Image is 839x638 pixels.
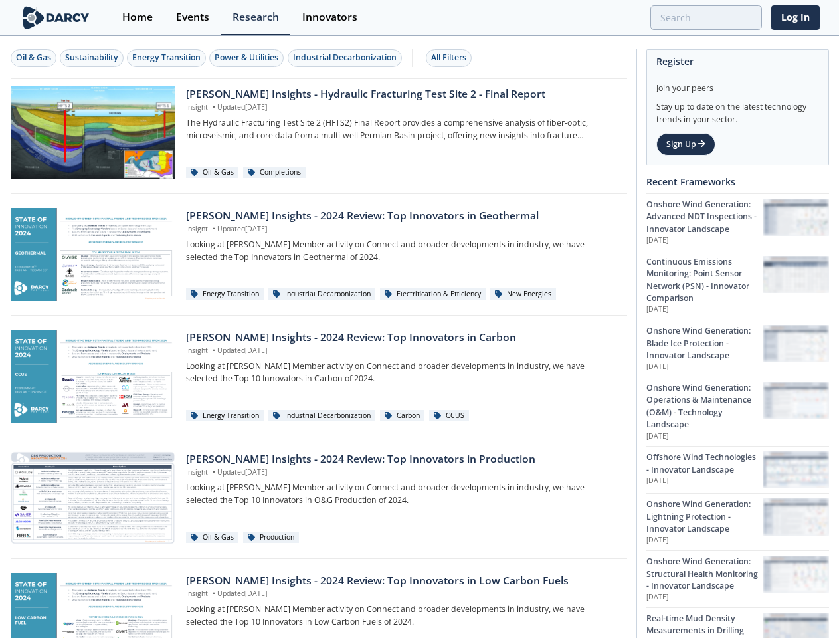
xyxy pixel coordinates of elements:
[646,362,763,372] p: [DATE]
[186,102,617,113] p: Insight Updated [DATE]
[233,12,279,23] div: Research
[268,288,375,300] div: Industrial Decarbonization
[186,410,264,422] div: Energy Transition
[656,94,819,126] div: Stay up to date on the latest technology trends in your sector.
[186,482,617,506] p: Looking at [PERSON_NAME] Member activity on Connect and broader developments in industry, we have...
[646,170,829,193] div: Recent Frameworks
[186,532,238,544] div: Oil & Gas
[646,256,763,305] div: Continuous Emissions Monitoring: Point Sensor Network (PSN) - Innovator Comparison
[210,346,217,355] span: •
[176,12,209,23] div: Events
[646,556,763,592] div: Onshore Wind Generation: Structural Health Monitoring - Innovator Landscape
[210,224,217,233] span: •
[11,451,627,544] a: Darcy Insights - 2024 Review: Top Innovators in Production preview [PERSON_NAME] Insights - 2024 ...
[656,50,819,73] div: Register
[65,52,118,64] div: Sustainability
[186,451,617,467] div: [PERSON_NAME] Insights - 2024 Review: Top Innovators in Production
[646,550,829,607] a: Onshore Wind Generation: Structural Health Monitoring - Innovator Landscape [DATE] Onshore Wind G...
[646,304,763,315] p: [DATE]
[186,573,617,589] div: [PERSON_NAME] Insights - 2024 Review: Top Innovators in Low Carbon Fuels
[186,224,617,235] p: Insight Updated [DATE]
[210,102,217,112] span: •
[268,410,375,422] div: Industrial Decarbonization
[426,49,472,67] button: All Filters
[210,467,217,477] span: •
[127,49,206,67] button: Energy Transition
[650,5,762,30] input: Advanced Search
[293,52,397,64] div: Industrial Decarbonization
[380,410,424,422] div: Carbon
[186,86,617,102] div: [PERSON_NAME] Insights - Hydraulic Fracturing Test Site 2 - Final Report
[288,49,402,67] button: Industrial Decarbonization
[186,589,617,599] p: Insight Updated [DATE]
[11,208,627,301] a: Darcy Insights - 2024 Review: Top Innovators in Geothermal preview [PERSON_NAME] Insights - 2024 ...
[186,360,617,385] p: Looking at [PERSON_NAME] Member activity on Connect and broader developments in industry, we have...
[656,133,715,156] a: Sign Up
[646,535,763,546] p: [DATE]
[186,208,617,224] div: [PERSON_NAME] Insights - 2024 Review: Top Innovators in Geothermal
[646,325,763,362] div: Onshore Wind Generation: Blade Ice Protection - Innovator Landscape
[11,86,627,179] a: Darcy Insights - Hydraulic Fracturing Test Site 2 - Final Report preview [PERSON_NAME] Insights -...
[243,532,299,544] div: Production
[186,467,617,478] p: Insight Updated [DATE]
[646,251,829,320] a: Continuous Emissions Monitoring: Point Sensor Network (PSN) - Innovator Comparison [DATE] Continu...
[186,346,617,356] p: Insight Updated [DATE]
[646,498,763,535] div: Onshore Wind Generation: Lightning Protection - Innovator Landscape
[186,239,617,263] p: Looking at [PERSON_NAME] Member activity on Connect and broader developments in industry, we have...
[186,603,617,628] p: Looking at [PERSON_NAME] Member activity on Connect and broader developments in industry, we have...
[122,12,153,23] div: Home
[646,382,763,431] div: Onshore Wind Generation: Operations & Maintenance (O&M) - Technology Landscape
[186,330,617,346] div: [PERSON_NAME] Insights - 2024 Review: Top Innovators in Carbon
[16,52,51,64] div: Oil & Gas
[646,320,829,377] a: Onshore Wind Generation: Blade Ice Protection - Innovator Landscape [DATE] Onshore Wind Generatio...
[429,410,469,422] div: CCUS
[20,6,92,29] img: logo-wide.svg
[646,199,763,235] div: Onshore Wind Generation: Advanced NDT Inspections - Innovator Landscape
[646,592,763,603] p: [DATE]
[646,476,763,486] p: [DATE]
[646,431,763,442] p: [DATE]
[11,49,56,67] button: Oil & Gas
[60,49,124,67] button: Sustainability
[209,49,284,67] button: Power & Utilities
[646,451,763,476] div: Offshore Wind Technologies - Innovator Landscape
[210,589,217,598] span: •
[186,117,617,142] p: The Hydraulic Fracturing Test Site 2 (HFTS2) Final Report provides a comprehensive analysis of fi...
[646,493,829,550] a: Onshore Wind Generation: Lightning Protection - Innovator Landscape [DATE] Onshore Wind Generatio...
[646,235,763,246] p: [DATE]
[380,288,486,300] div: Electrification & Efficiency
[771,5,820,30] a: Log In
[646,377,829,446] a: Onshore Wind Generation: Operations & Maintenance (O&M) - Technology Landscape [DATE] Onshore Win...
[186,167,238,179] div: Oil & Gas
[490,288,556,300] div: New Energies
[646,446,829,493] a: Offshore Wind Technologies - Innovator Landscape [DATE] Offshore Wind Technologies - Innovator La...
[646,193,829,251] a: Onshore Wind Generation: Advanced NDT Inspections - Innovator Landscape [DATE] Onshore Wind Gener...
[431,52,466,64] div: All Filters
[11,330,627,423] a: Darcy Insights - 2024 Review: Top Innovators in Carbon preview [PERSON_NAME] Insights - 2024 Revi...
[132,52,201,64] div: Energy Transition
[656,73,819,94] div: Join your peers
[186,288,264,300] div: Energy Transition
[302,12,357,23] div: Innovators
[243,167,306,179] div: Completions
[215,52,278,64] div: Power & Utilities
